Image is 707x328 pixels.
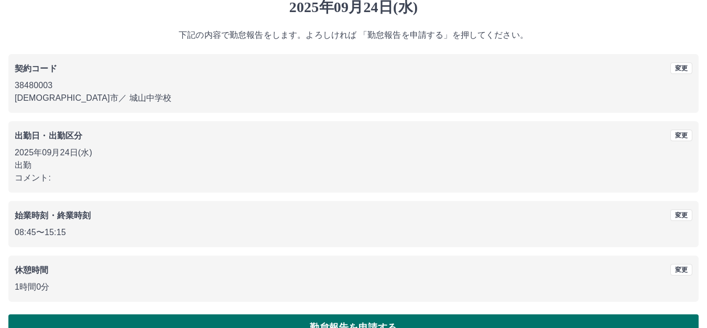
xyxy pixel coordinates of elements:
button: 変更 [670,264,692,276]
button: 変更 [670,130,692,141]
p: コメント: [15,172,692,184]
b: 休憩時間 [15,266,49,274]
p: 08:45 〜 15:15 [15,226,692,239]
p: 2025年09月24日(水) [15,146,692,159]
p: 下記の内容で勤怠報告をします。よろしければ 「勤怠報告を申請する」を押してください。 [8,29,699,41]
p: 出勤 [15,159,692,172]
p: 1時間0分 [15,281,692,293]
b: 出勤日・出勤区分 [15,131,82,140]
b: 契約コード [15,64,57,73]
p: [DEMOGRAPHIC_DATA]市 ／ 城山中学校 [15,92,692,104]
button: 変更 [670,209,692,221]
button: 変更 [670,62,692,74]
b: 始業時刻・終業時刻 [15,211,91,220]
p: 38480003 [15,79,692,92]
